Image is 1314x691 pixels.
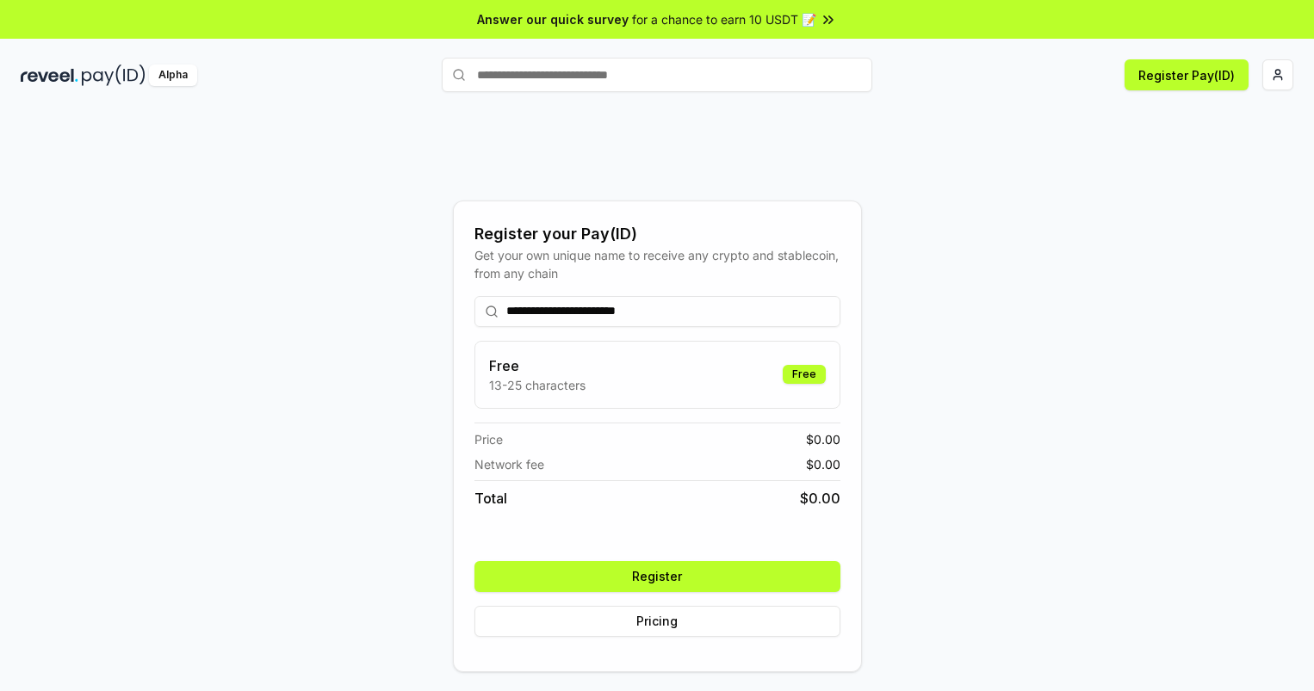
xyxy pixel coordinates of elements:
[474,455,544,473] span: Network fee
[474,561,840,592] button: Register
[82,65,146,86] img: pay_id
[474,430,503,448] span: Price
[474,606,840,637] button: Pricing
[489,376,586,394] p: 13-25 characters
[1125,59,1249,90] button: Register Pay(ID)
[800,488,840,509] span: $ 0.00
[783,365,826,384] div: Free
[806,430,840,448] span: $ 0.00
[21,65,78,86] img: reveel_dark
[477,10,629,28] span: Answer our quick survey
[806,455,840,473] span: $ 0.00
[474,222,840,246] div: Register your Pay(ID)
[474,488,507,509] span: Total
[489,355,586,376] h3: Free
[149,65,197,86] div: Alpha
[474,246,840,282] div: Get your own unique name to receive any crypto and stablecoin, from any chain
[632,10,816,28] span: for a chance to earn 10 USDT 📝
